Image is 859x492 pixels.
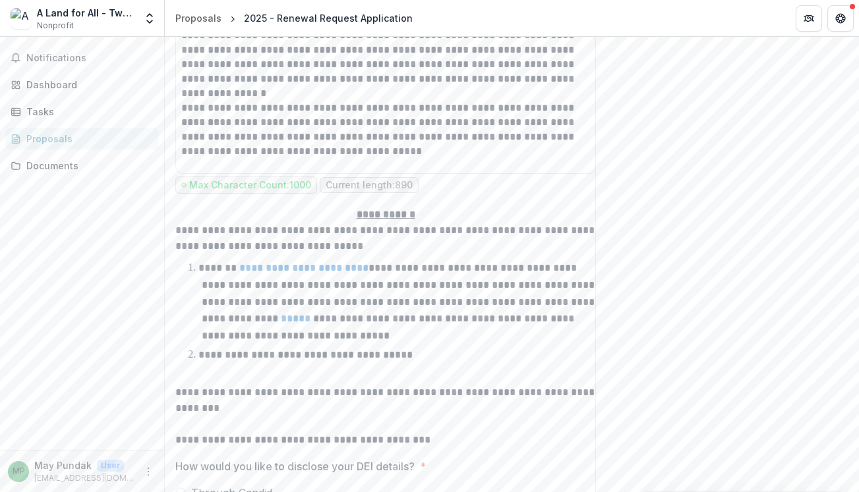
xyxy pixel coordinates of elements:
div: A Land for All - Two States One Homeland [37,6,135,20]
div: Documents [26,159,148,173]
div: 2025 - Renewal Request Application [244,11,413,25]
button: Get Help [827,5,854,32]
div: Proposals [175,11,222,25]
div: May Pundak [13,467,25,476]
p: May Pundak [34,458,92,472]
p: User [97,460,124,472]
div: Proposals [26,132,148,146]
a: Proposals [5,128,159,150]
span: Nonprofit [37,20,74,32]
a: Dashboard [5,74,159,96]
button: Partners [796,5,822,32]
a: Documents [5,155,159,177]
a: Tasks [5,101,159,123]
p: How would you like to disclose your DEI details? [175,458,415,474]
nav: breadcrumb [170,9,418,28]
p: Current length: 890 [326,180,413,191]
button: Open entity switcher [140,5,159,32]
p: Max Character Count: 1000 [189,180,311,191]
button: More [140,464,156,479]
button: Notifications [5,47,159,68]
img: A Land for All - Two States One Homeland [11,8,32,29]
div: Dashboard [26,78,148,92]
a: Proposals [170,9,227,28]
span: Notifications [26,53,154,64]
p: [EMAIL_ADDRESS][DOMAIN_NAME] [34,472,135,484]
div: Tasks [26,105,148,119]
